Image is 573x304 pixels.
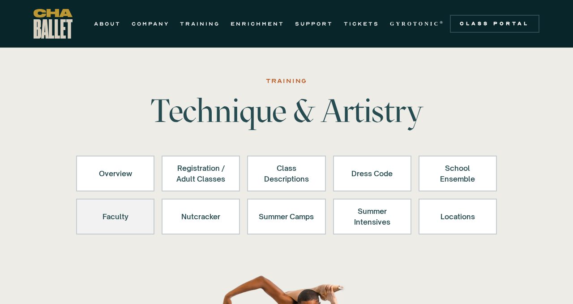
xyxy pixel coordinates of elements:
[132,18,169,29] a: COMPANY
[333,199,411,235] a: Summer Intensives
[147,95,426,127] h1: Technique & Artistry
[390,18,445,29] a: GYROTONIC®
[345,206,400,227] div: Summer Intensives
[450,15,539,33] a: Class Portal
[88,163,143,184] div: Overview
[295,18,333,29] a: SUPPORT
[180,18,220,29] a: TRAINING
[76,156,154,191] a: Overview
[231,18,284,29] a: ENRICHMENT
[88,206,143,227] div: Faculty
[440,20,445,25] sup: ®
[419,199,497,235] a: Locations
[173,206,228,227] div: Nutcracker
[247,199,325,235] a: Summer Camps
[162,156,240,191] a: Registration /Adult Classes
[345,163,400,184] div: Dress Code
[430,206,485,227] div: Locations
[390,21,440,27] strong: GYROTONIC
[430,163,485,184] div: School Ensemble
[333,156,411,191] a: Dress Code
[76,199,154,235] a: Faculty
[162,199,240,235] a: Nutcracker
[259,206,314,227] div: Summer Camps
[173,163,228,184] div: Registration / Adult Classes
[259,163,314,184] div: Class Descriptions
[455,20,534,27] div: Class Portal
[94,18,121,29] a: ABOUT
[247,156,325,191] a: Class Descriptions
[34,9,73,39] a: home
[419,156,497,191] a: School Ensemble
[266,76,307,87] div: Training
[344,18,379,29] a: TICKETS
